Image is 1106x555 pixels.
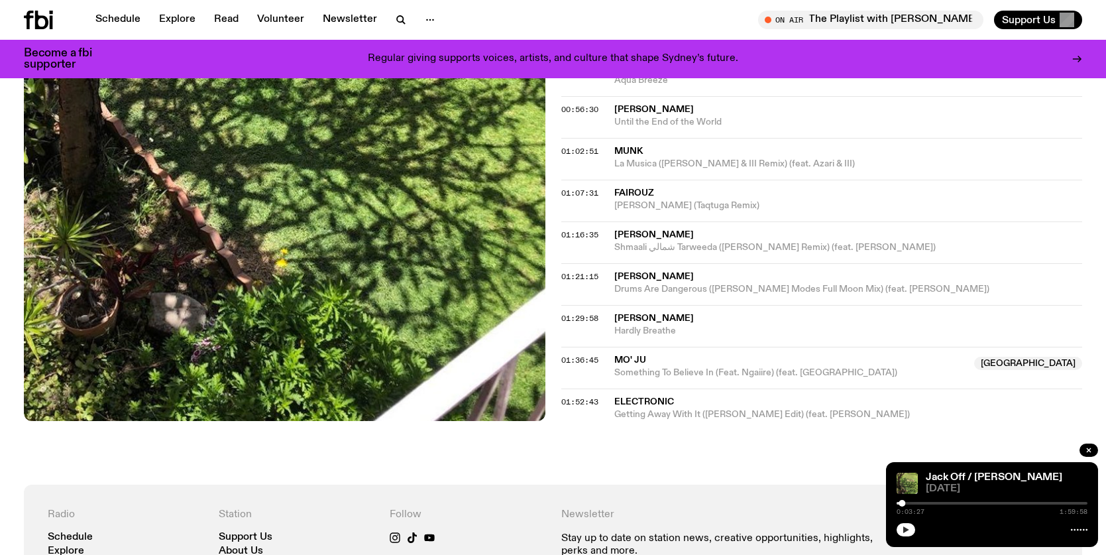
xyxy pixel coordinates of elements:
span: [PERSON_NAME] [614,230,694,239]
span: 01:07:31 [561,188,598,198]
span: Until the End of the World [614,116,1083,129]
span: Hardly Breathe [614,325,1083,338]
span: Aqua Breeze [614,74,1083,87]
span: 01:02:51 [561,146,598,156]
button: Support Us [994,11,1082,29]
span: 01:16:35 [561,229,598,240]
span: [PERSON_NAME] [614,105,694,114]
span: [GEOGRAPHIC_DATA] [974,357,1082,370]
span: 01:52:43 [561,397,598,407]
h4: Newsletter [561,509,887,521]
span: Getting Away With It ([PERSON_NAME] Edit) (feat. [PERSON_NAME]) [614,408,1083,421]
span: Fairouz [614,188,654,198]
button: 00:56:30 [561,106,598,113]
button: 01:07:31 [561,190,598,197]
button: 01:02:51 [561,148,598,155]
span: Support Us [1002,14,1056,26]
button: 01:16:35 [561,231,598,239]
a: Newsletter [315,11,385,29]
span: 00:56:30 [561,104,598,115]
span: Electronic [614,397,674,406]
a: Explore [151,11,203,29]
span: 01:21:15 [561,271,598,282]
h4: Follow [390,509,545,521]
span: 0:03:27 [897,509,924,515]
span: 1:59:58 [1060,509,1087,515]
span: Drums Are Dangerous ([PERSON_NAME] Modes Full Moon Mix) (feat. [PERSON_NAME]) [614,283,1083,296]
span: 01:29:58 [561,313,598,324]
span: [PERSON_NAME] [614,272,694,281]
h4: Radio [48,509,203,521]
span: [PERSON_NAME] (Taqtuga Remix) [614,200,1083,212]
h3: Become a fbi supporter [24,48,109,70]
p: Regular giving supports voices, artists, and culture that shape Sydney’s future. [368,53,738,65]
h4: Station [219,509,374,521]
span: Shmaali شمالي Tarweeda ([PERSON_NAME] Remix) (feat. [PERSON_NAME]) [614,241,1083,254]
button: 01:36:45 [561,357,598,364]
a: Jack Off / [PERSON_NAME] [926,472,1062,483]
span: [PERSON_NAME] [614,314,694,323]
button: 01:52:43 [561,399,598,406]
span: Something To Believe In (Feat. Ngaiire) (feat. [GEOGRAPHIC_DATA]) [614,367,967,379]
span: [DATE] [926,484,1087,494]
span: Munk [614,147,643,156]
button: 01:21:15 [561,273,598,280]
button: 01:29:58 [561,315,598,322]
button: On AirThe Playlist with [PERSON_NAME], [PERSON_NAME], [PERSON_NAME], and Raf [758,11,983,29]
a: Read [206,11,247,29]
a: Support Us [219,532,272,542]
span: 01:36:45 [561,355,598,365]
a: Volunteer [249,11,312,29]
span: La Musica ([PERSON_NAME] & III Remix) (feat. Azari & III) [614,158,1083,170]
span: Mo' Ju [614,355,646,365]
a: Schedule [87,11,148,29]
a: Schedule [48,532,93,542]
